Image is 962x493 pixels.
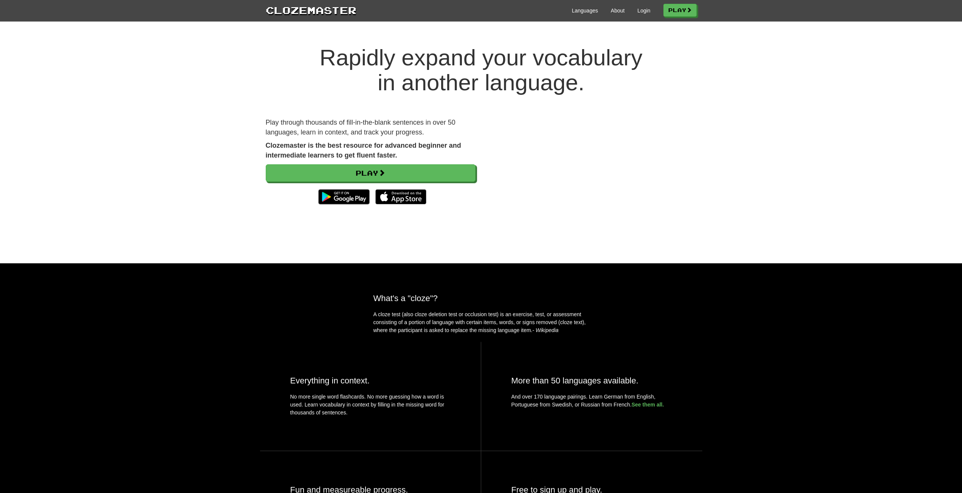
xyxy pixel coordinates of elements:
[314,185,373,208] img: Get it on Google Play
[266,3,356,17] a: Clozemaster
[375,189,426,204] img: Download_on_the_App_Store_Badge_US-UK_135x40-25178aeef6eb6b83b96f5f2d004eda3bffbb37122de64afbaef7...
[290,393,451,420] p: No more single word flashcards. No more guessing how a word is used. Learn vocabulary in context ...
[511,393,672,409] p: And over 170 language pairings. Learn German from English, Portuguese from Swedish, or Russian fr...
[663,4,697,17] a: Play
[533,327,559,333] em: - Wikipedia
[572,7,598,14] a: Languages
[266,164,476,182] a: Play
[290,376,451,385] h2: Everything in context.
[373,294,589,303] h2: What's a "cloze"?
[632,402,664,408] a: See them all.
[266,118,476,137] p: Play through thousands of fill-in-the-blank sentences in over 50 languages, learn in context, and...
[266,142,461,159] strong: Clozemaster is the best resource for advanced beginner and intermediate learners to get fluent fa...
[611,7,625,14] a: About
[511,376,672,385] h2: More than 50 languages available.
[637,7,650,14] a: Login
[373,311,589,334] p: A cloze test (also cloze deletion test or occlusion test) is an exercise, test, or assessment con...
